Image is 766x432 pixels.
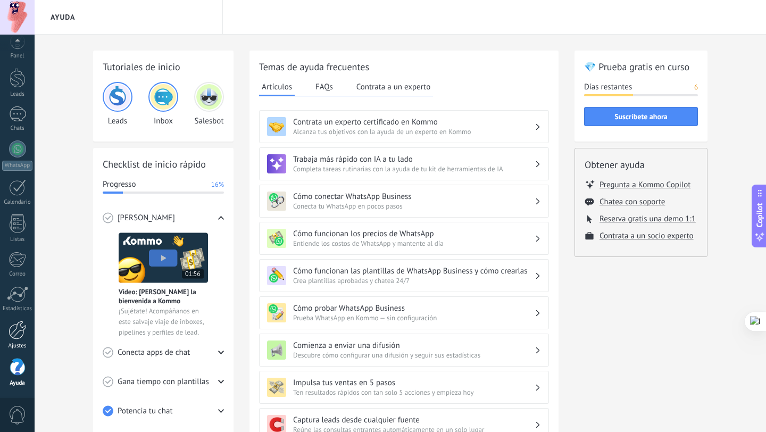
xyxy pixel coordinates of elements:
span: 16% [211,179,224,190]
h2: Checklist de inicio rápido [103,157,224,171]
button: FAQs [313,79,336,95]
span: Progresso [103,179,136,190]
span: Descubre cómo configurar una difusión y seguir sus estadísticas [293,351,535,360]
h3: Impulsa tus ventas en 5 pasos [293,378,535,388]
button: Pregunta a Kommo Copilot [600,179,690,190]
span: Potencia tu chat [118,406,173,417]
button: Suscríbete ahora [584,107,698,126]
h2: 💎 Prueba gratis en curso [584,60,698,73]
div: Calendario [2,199,33,206]
button: Reserva gratis una demo 1:1 [600,214,696,224]
button: Artículos [259,79,295,96]
div: Inbox [148,82,178,126]
span: Completa tareas rutinarias con la ayuda de tu kit de herramientas de IA [293,164,535,173]
h3: Contrata un experto certificado en Kommo [293,117,535,127]
span: Entiende los costos de WhatsApp y mantente al día [293,239,535,248]
h3: Comienza a enviar una difusión [293,340,535,351]
div: Leads [2,91,33,98]
span: Prueba WhatsApp en Kommo — sin configuración [293,313,535,322]
h2: Tutoriales de inicio [103,60,224,73]
h2: Temas de ayuda frecuentes [259,60,549,73]
h3: Captura leads desde cualquier fuente [293,415,535,425]
div: Leads [103,82,132,126]
h3: Cómo funcionan los precios de WhatsApp [293,229,535,239]
button: Contrata a un socio experto [600,231,694,241]
h3: Trabaja más rápido con IA a tu lado [293,154,535,164]
h3: Cómo conectar WhatsApp Business [293,192,535,202]
span: ¡Sujétate! Acompáñanos en este salvaje viaje de inboxes, pipelines y perfiles de lead. [119,306,208,338]
h3: Cómo probar WhatsApp Business [293,303,535,313]
img: Meet video [119,232,208,283]
span: 6 [694,82,698,93]
span: Gana tiempo con plantillas [118,377,209,387]
div: Panel [2,53,33,60]
div: WhatsApp [2,161,32,171]
span: Días restantes [584,82,632,93]
div: Estadísticas [2,305,33,312]
div: Chats [2,125,33,132]
span: Crea plantillas aprobadas y chatea 24/7 [293,276,535,285]
button: Contrata a un experto [354,79,433,95]
span: Conecta apps de chat [118,347,190,358]
div: Ayuda [2,380,33,387]
h3: Cómo funcionan las plantillas de WhatsApp Business y cómo crearlas [293,266,535,276]
h2: Obtener ayuda [585,158,697,171]
span: Alcanza tus objetivos con la ayuda de un experto en Kommo [293,127,535,136]
span: Copilot [754,203,765,228]
button: Chatea con soporte [600,197,665,207]
span: Ten resultados rápidos con tan solo 5 acciones y empieza hoy [293,388,535,397]
span: Conecta tu WhatsApp en pocos pasos [293,202,535,211]
div: Correo [2,271,33,278]
div: Salesbot [194,82,224,126]
span: Suscríbete ahora [614,113,668,120]
span: Vídeo: [PERSON_NAME] la bienvenida a Kommo [119,287,208,305]
div: Listas [2,236,33,243]
span: [PERSON_NAME] [118,213,175,223]
div: Ajustes [2,343,33,350]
